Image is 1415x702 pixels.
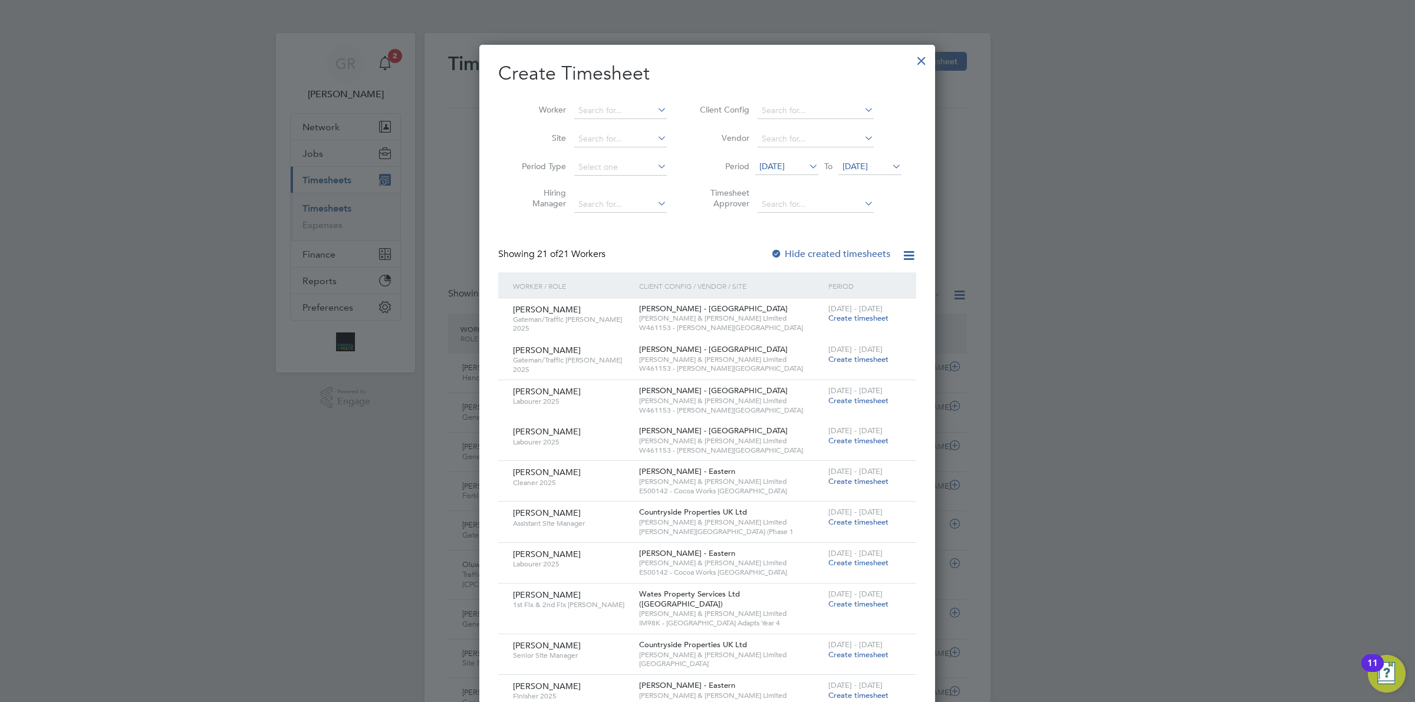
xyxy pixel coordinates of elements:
[513,559,630,569] span: Labourer 2025
[513,386,581,397] span: [PERSON_NAME]
[513,426,581,437] span: [PERSON_NAME]
[696,161,749,172] label: Period
[513,355,630,374] span: Gateman/Traffic [PERSON_NAME] 2025
[639,486,822,496] span: E500142 - Cocoa Works [GEOGRAPHIC_DATA]
[513,478,630,487] span: Cleaner 2025
[696,104,749,115] label: Client Config
[639,355,822,364] span: [PERSON_NAME] & [PERSON_NAME] Limited
[759,161,785,172] span: [DATE]
[828,466,883,476] span: [DATE] - [DATE]
[513,315,630,333] span: Gateman/Traffic [PERSON_NAME] 2025
[639,426,788,436] span: [PERSON_NAME] - [GEOGRAPHIC_DATA]
[639,680,735,690] span: [PERSON_NAME] - Eastern
[639,650,822,660] span: [PERSON_NAME] & [PERSON_NAME] Limited
[513,161,566,172] label: Period Type
[513,467,581,477] span: [PERSON_NAME]
[639,323,822,332] span: W461153 - [PERSON_NAME][GEOGRAPHIC_DATA]
[639,548,735,558] span: [PERSON_NAME] - Eastern
[639,304,788,314] span: [PERSON_NAME] - [GEOGRAPHIC_DATA]
[639,314,822,323] span: [PERSON_NAME] & [PERSON_NAME] Limited
[639,406,822,415] span: W461153 - [PERSON_NAME][GEOGRAPHIC_DATA]
[828,344,883,354] span: [DATE] - [DATE]
[821,159,836,174] span: To
[828,517,889,527] span: Create timesheet
[639,396,822,406] span: [PERSON_NAME] & [PERSON_NAME] Limited
[828,548,883,558] span: [DATE] - [DATE]
[828,599,889,609] span: Create timesheet
[537,248,558,260] span: 21 of
[574,196,667,213] input: Search for...
[513,507,581,518] span: [PERSON_NAME]
[828,650,889,660] span: Create timesheet
[513,651,630,660] span: Senior Site Manager
[758,103,874,119] input: Search for...
[639,344,788,354] span: [PERSON_NAME] - [GEOGRAPHIC_DATA]
[639,609,822,618] span: [PERSON_NAME] & [PERSON_NAME] Limited
[639,518,822,527] span: [PERSON_NAME] & [PERSON_NAME] Limited
[510,272,636,299] div: Worker / Role
[828,385,883,396] span: [DATE] - [DATE]
[828,507,883,517] span: [DATE] - [DATE]
[828,589,883,599] span: [DATE] - [DATE]
[828,304,883,314] span: [DATE] - [DATE]
[513,345,581,355] span: [PERSON_NAME]
[574,103,667,119] input: Search for...
[513,519,630,528] span: Assistant Site Manager
[513,304,581,315] span: [PERSON_NAME]
[639,618,822,628] span: IM98K - [GEOGRAPHIC_DATA] Adapts Year 4
[639,568,822,577] span: E500142 - Cocoa Works [GEOGRAPHIC_DATA]
[639,659,822,668] span: [GEOGRAPHIC_DATA]
[1368,655,1406,693] button: Open Resource Center, 11 new notifications
[513,691,630,701] span: Finisher 2025
[513,600,630,609] span: 1st Fix & 2nd Fix [PERSON_NAME]
[828,558,889,568] span: Create timesheet
[828,436,889,446] span: Create timesheet
[513,187,566,209] label: Hiring Manager
[574,131,667,147] input: Search for...
[639,527,822,536] span: [PERSON_NAME][GEOGRAPHIC_DATA] (Phase 1
[758,131,874,147] input: Search for...
[639,691,822,700] span: [PERSON_NAME] & [PERSON_NAME] Limited
[696,133,749,143] label: Vendor
[639,436,822,446] span: [PERSON_NAME] & [PERSON_NAME] Limited
[825,272,904,299] div: Period
[537,248,606,260] span: 21 Workers
[636,272,825,299] div: Client Config / Vendor / Site
[639,589,740,609] span: Wates Property Services Ltd ([GEOGRAPHIC_DATA])
[828,313,889,323] span: Create timesheet
[828,476,889,486] span: Create timesheet
[513,589,581,600] span: [PERSON_NAME]
[639,558,822,568] span: [PERSON_NAME] & [PERSON_NAME] Limited
[513,549,581,559] span: [PERSON_NAME]
[513,133,566,143] label: Site
[639,385,788,396] span: [PERSON_NAME] - [GEOGRAPHIC_DATA]
[696,187,749,209] label: Timesheet Approver
[828,680,883,690] span: [DATE] - [DATE]
[828,690,889,700] span: Create timesheet
[758,196,874,213] input: Search for...
[639,477,822,486] span: [PERSON_NAME] & [PERSON_NAME] Limited
[513,397,630,406] span: Labourer 2025
[1367,663,1378,678] div: 11
[639,466,735,476] span: [PERSON_NAME] - Eastern
[574,159,667,176] input: Select one
[828,354,889,364] span: Create timesheet
[513,640,581,651] span: [PERSON_NAME]
[498,61,916,86] h2: Create Timesheet
[639,446,822,455] span: W461153 - [PERSON_NAME][GEOGRAPHIC_DATA]
[828,396,889,406] span: Create timesheet
[498,248,608,261] div: Showing
[513,104,566,115] label: Worker
[513,681,581,691] span: [PERSON_NAME]
[843,161,868,172] span: [DATE]
[639,364,822,373] span: W461153 - [PERSON_NAME][GEOGRAPHIC_DATA]
[513,437,630,447] span: Labourer 2025
[639,507,747,517] span: Countryside Properties UK Ltd
[771,248,890,260] label: Hide created timesheets
[828,640,883,650] span: [DATE] - [DATE]
[639,640,747,650] span: Countryside Properties UK Ltd
[828,426,883,436] span: [DATE] - [DATE]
